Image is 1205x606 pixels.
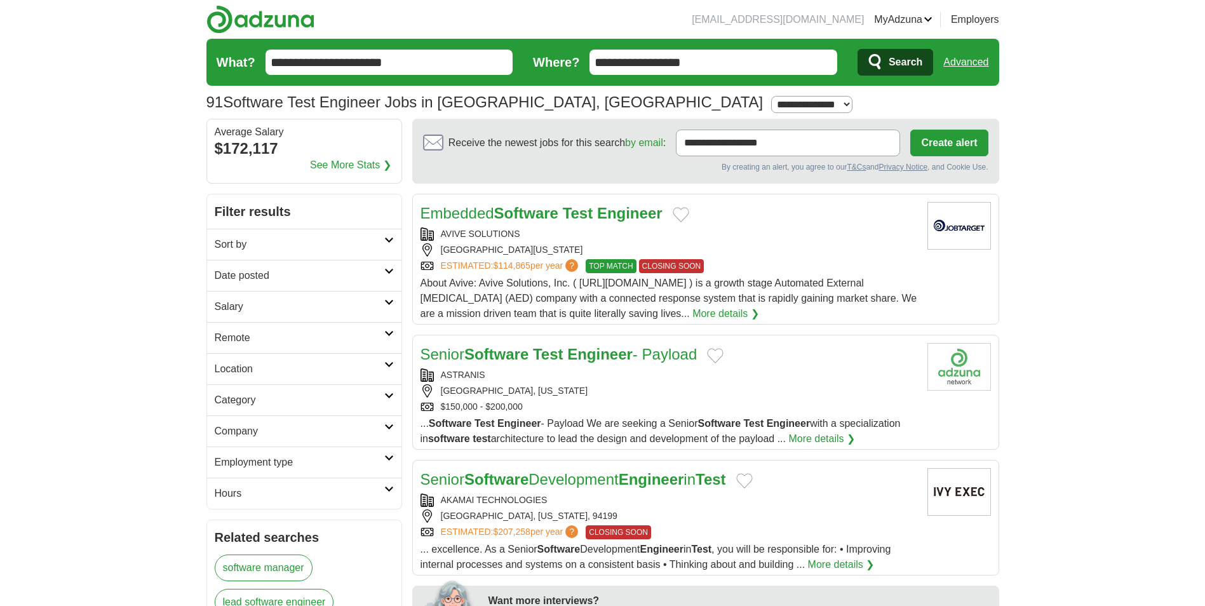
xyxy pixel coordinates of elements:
h2: Date posted [215,268,384,283]
button: Add to favorite jobs [707,348,724,363]
strong: Software [429,418,472,429]
a: Employment type [207,447,401,478]
a: SeniorSoftware Test Engineer- Payload [421,346,697,363]
li: [EMAIL_ADDRESS][DOMAIN_NAME] [692,12,864,27]
h2: Hours [215,486,384,501]
img: Adzuna logo [206,5,314,34]
a: MyAdzuna [874,12,932,27]
a: Privacy Notice [879,163,927,172]
a: Employers [951,12,999,27]
span: ? [565,259,578,272]
a: Hours [207,478,401,509]
strong: Test [475,418,495,429]
a: Company [207,415,401,447]
a: Salary [207,291,401,322]
button: Create alert [910,130,988,156]
strong: Engineer [597,205,663,222]
div: AKAMAI TECHNOLOGIES [421,494,917,507]
span: Receive the newest jobs for this search : [448,135,666,151]
a: Remote [207,322,401,353]
span: ... - Payload We are seeking a Senior with a specialization in architecture to lead the design an... [421,418,901,444]
strong: Engineer [619,471,684,488]
div: [GEOGRAPHIC_DATA][US_STATE] [421,243,917,257]
a: ESTIMATED:$114,865per year? [441,259,581,273]
h2: Sort by [215,237,384,252]
a: software manager [215,555,313,581]
span: About Avive: Avive Solutions, Inc. ( [URL][DOMAIN_NAME] ) is a growth stage Automated External [M... [421,278,917,319]
a: ESTIMATED:$207,258per year? [441,525,581,539]
span: ? [565,525,578,538]
h2: Remote [215,330,384,346]
span: CLOSING SOON [586,525,651,539]
a: See More Stats ❯ [310,158,391,173]
div: By creating an alert, you agree to our and , and Cookie Use. [423,161,988,173]
a: More details ❯ [808,557,875,572]
strong: Software [537,544,581,555]
a: Sort by [207,229,401,260]
a: Advanced [943,50,988,75]
strong: Test [744,418,764,429]
span: Search [889,50,922,75]
strong: Engineer [497,418,541,429]
button: Add to favorite jobs [673,207,689,222]
strong: Engineer [767,418,810,429]
span: 91 [206,91,224,114]
h2: Related searches [215,528,394,547]
h2: Employment type [215,455,384,470]
strong: software [428,433,470,444]
strong: Software [494,205,558,222]
button: Search [858,49,933,76]
span: CLOSING SOON [639,259,704,273]
strong: test [473,433,490,444]
a: SeniorSoftwareDevelopmentEngineerinTest [421,471,726,488]
a: by email [625,137,663,148]
strong: Test [563,205,593,222]
label: What? [217,53,255,72]
strong: Test [533,346,563,363]
a: EmbeddedSoftware Test Engineer [421,205,663,222]
strong: Software [464,471,528,488]
label: Where? [533,53,579,72]
span: TOP MATCH [586,259,636,273]
strong: Software [464,346,528,363]
strong: Engineer [567,346,633,363]
img: Company logo [927,468,991,516]
h2: Filter results [207,194,401,229]
div: Average Salary [215,127,394,137]
button: Add to favorite jobs [736,473,753,488]
a: T&Cs [847,163,866,172]
h2: Salary [215,299,384,314]
h1: Software Test Engineer Jobs in [GEOGRAPHIC_DATA], [GEOGRAPHIC_DATA] [206,93,764,111]
div: [GEOGRAPHIC_DATA], [US_STATE] [421,384,917,398]
h2: Category [215,393,384,408]
span: $207,258 [493,527,530,537]
h2: Company [215,424,384,439]
a: More details ❯ [692,306,759,321]
a: Date posted [207,260,401,291]
strong: Software [697,418,741,429]
div: ASTRANIS [421,368,917,382]
a: Category [207,384,401,415]
strong: Test [696,471,726,488]
h2: Location [215,361,384,377]
a: Location [207,353,401,384]
div: AVIVE SOLUTIONS [421,227,917,241]
strong: Engineer [640,544,683,555]
a: More details ❯ [788,431,855,447]
img: Company logo [927,343,991,391]
span: $114,865 [493,260,530,271]
div: $172,117 [215,137,394,160]
strong: Test [691,544,711,555]
span: ... excellence. As a Senior Development in , you will be responsible for: • Improving internal pr... [421,544,891,570]
div: [GEOGRAPHIC_DATA], [US_STATE], 94199 [421,509,917,523]
img: Company logo [927,202,991,250]
div: $150,000 - $200,000 [421,400,917,414]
